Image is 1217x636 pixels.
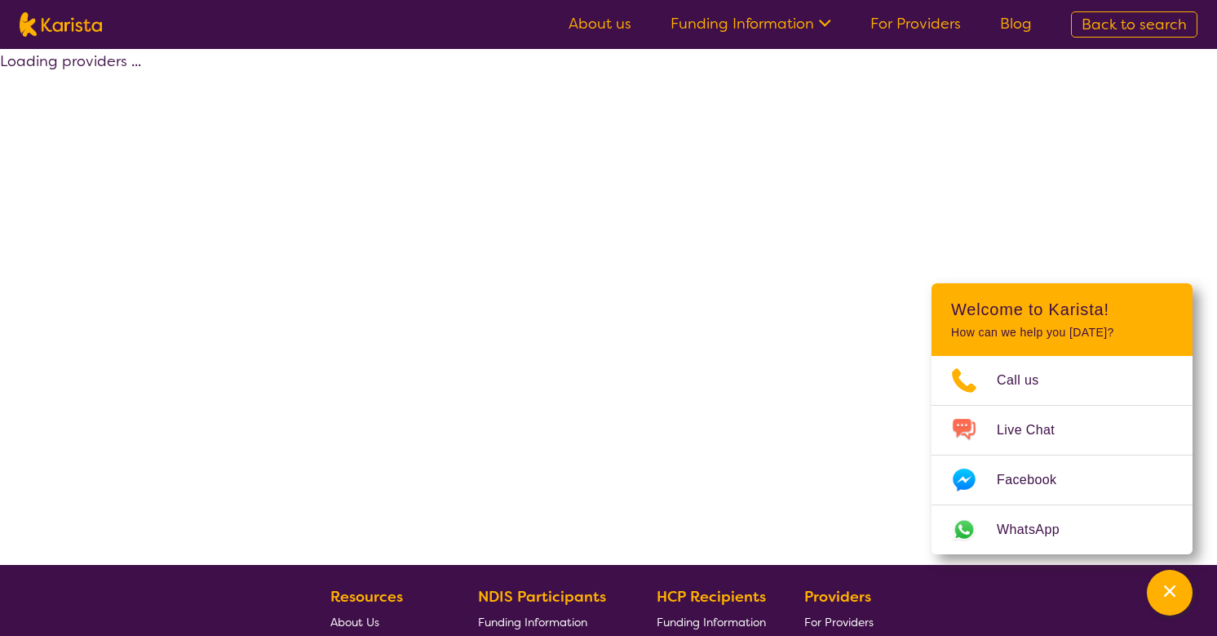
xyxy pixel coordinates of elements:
[1082,15,1187,34] span: Back to search
[330,615,379,629] span: About Us
[657,609,766,634] a: Funding Information
[1071,11,1197,38] a: Back to search
[657,587,766,607] b: HCP Recipients
[932,505,1193,554] a: Web link opens in a new tab.
[20,12,102,37] img: Karista logo
[670,14,831,33] a: Funding Information
[997,468,1076,492] span: Facebook
[478,615,587,629] span: Funding Information
[932,283,1193,554] div: Channel Menu
[997,518,1079,542] span: WhatsApp
[997,418,1074,443] span: Live Chat
[1000,14,1032,33] a: Blog
[997,368,1059,393] span: Call us
[804,615,874,629] span: For Providers
[951,300,1173,319] h2: Welcome to Karista!
[330,609,440,634] a: About Us
[569,14,631,33] a: About us
[1147,570,1193,616] button: Channel Menu
[932,356,1193,554] ul: Choose channel
[478,609,618,634] a: Funding Information
[330,587,403,607] b: Resources
[951,326,1173,340] p: How can we help you [DATE]?
[804,587,871,607] b: Providers
[478,587,606,607] b: NDIS Participants
[870,14,961,33] a: For Providers
[804,609,880,634] a: For Providers
[657,615,766,629] span: Funding Information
